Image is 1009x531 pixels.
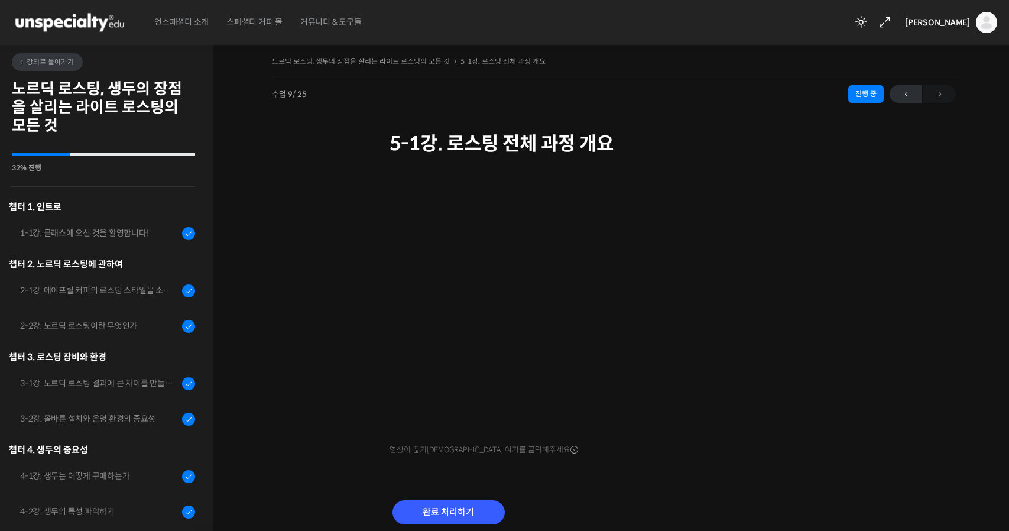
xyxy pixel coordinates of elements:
[848,85,884,103] div: 진행 중
[9,199,195,215] h3: 챕터 1. 인트로
[293,89,307,99] span: / 25
[905,17,970,28] span: [PERSON_NAME]
[272,57,450,66] a: 노르딕 로스팅, 생두의 장점을 살리는 라이트 로스팅의 모든 것
[18,57,74,66] span: 강의로 돌아가기
[20,470,179,483] div: 4-1강. 생두는 어떻게 구매하는가
[20,377,179,390] div: 3-1강. 노르딕 로스팅 결과에 큰 차이를 만들어내는 로스팅 머신의 종류와 환경
[9,256,195,272] div: 챕터 2. 노르딕 로스팅에 관하여
[390,132,839,155] h1: 5-1강. 로스팅 전체 과정 개요
[272,90,307,98] span: 수업 9
[12,53,83,71] a: 강의로 돌아가기
[890,85,922,103] a: ←이전
[9,349,195,365] div: 챕터 3. 로스팅 장비와 환경
[20,226,179,239] div: 1-1강. 클래스에 오신 것을 환영합니다!
[390,445,578,455] span: 영상이 끊기[DEMOGRAPHIC_DATA] 여기를 클릭해주세요
[460,57,546,66] a: 5-1강. 로스팅 전체 과정 개요
[20,319,179,332] div: 2-2강. 노르딕 로스팅이란 무엇인가
[392,500,505,524] input: 완료 처리하기
[20,412,179,425] div: 3-2강. 올바른 설치와 운영 환경의 중요성
[20,505,179,518] div: 4-2강. 생두의 특성 파악하기
[12,164,195,171] div: 32% 진행
[12,80,195,135] h2: 노르딕 로스팅, 생두의 장점을 살리는 라이트 로스팅의 모든 것
[890,86,922,102] span: ←
[20,284,179,297] div: 2-1강. 에이프릴 커피의 로스팅 스타일을 소개합니다
[9,442,195,458] div: 챕터 4. 생두의 중요성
